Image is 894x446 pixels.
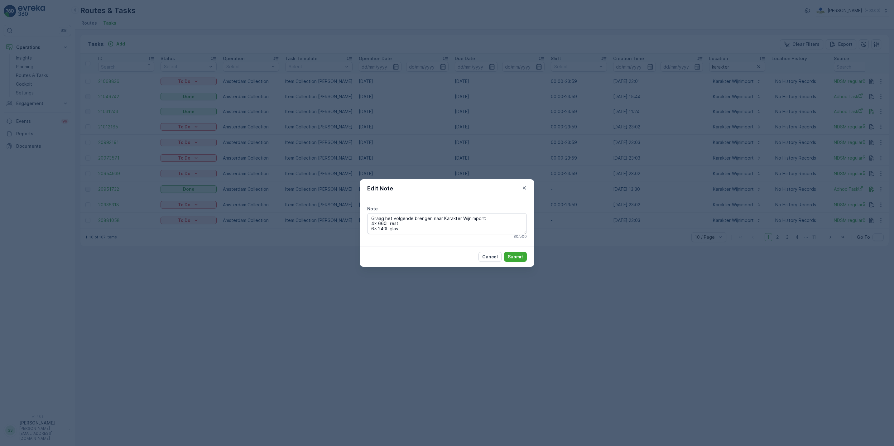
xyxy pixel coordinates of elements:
[367,206,378,211] label: Note
[513,234,527,239] p: 80 / 500
[508,254,523,260] p: Submit
[367,213,527,234] textarea: Graag het volgende brengen naar Karakter Wijnimport: 4x 660L rest 6x 240L glas
[367,184,393,193] p: Edit Note
[504,252,527,262] button: Submit
[482,254,498,260] p: Cancel
[478,252,502,262] button: Cancel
